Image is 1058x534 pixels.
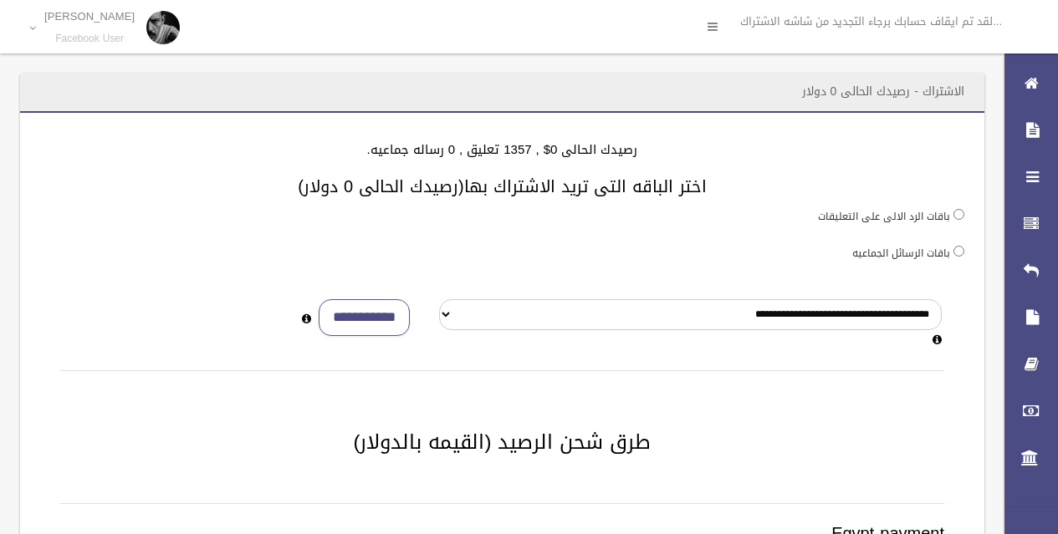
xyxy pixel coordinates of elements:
p: [PERSON_NAME] [44,10,135,23]
h4: رصيدك الحالى 0$ , 1357 تعليق , 0 رساله جماعيه. [40,143,964,157]
header: الاشتراك - رصيدك الحالى 0 دولار [782,75,984,108]
h2: طرق شحن الرصيد (القيمه بالدولار) [40,431,964,453]
label: باقات الرسائل الجماعيه [852,244,950,262]
label: باقات الرد الالى على التعليقات [818,207,950,226]
h3: اختر الباقه التى تريد الاشتراك بها(رصيدك الحالى 0 دولار) [40,177,964,196]
small: Facebook User [44,33,135,45]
